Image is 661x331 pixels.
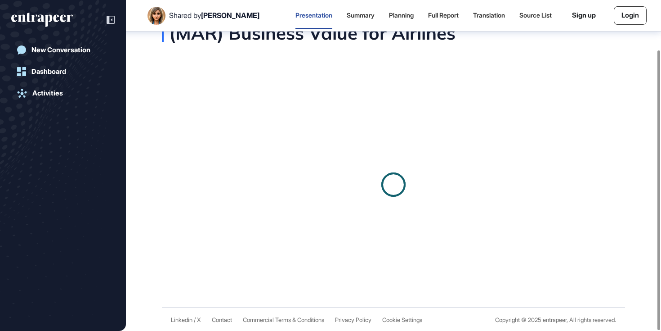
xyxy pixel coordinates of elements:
[32,89,63,97] div: Activities
[147,7,165,25] img: User Image
[11,13,73,27] div: entrapeer-logo
[171,317,192,323] a: Linkedin
[31,68,66,76] div: Dashboard
[572,10,596,21] a: Sign up
[382,317,422,323] a: Cookie Settings
[169,11,259,20] div: Shared by
[495,317,616,323] div: Copyright © 2025 entrapeer, All rights reserved.
[212,317,232,323] span: Contact
[335,317,371,323] a: Privacy Policy
[197,317,201,323] a: X
[473,12,505,19] div: Translation
[201,11,259,20] span: [PERSON_NAME]
[614,6,647,25] a: Login
[389,12,414,19] div: Planning
[243,317,324,323] a: Commercial Terms & Conditions
[519,12,552,19] div: Source List
[428,12,459,19] div: Full Report
[194,317,196,323] span: /
[347,12,375,19] div: Summary
[31,46,90,54] div: New Conversation
[295,12,332,19] div: Presentation
[162,6,625,42] div: Research Report: Modern Airline Retailing (MAR) Business Value for Airlines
